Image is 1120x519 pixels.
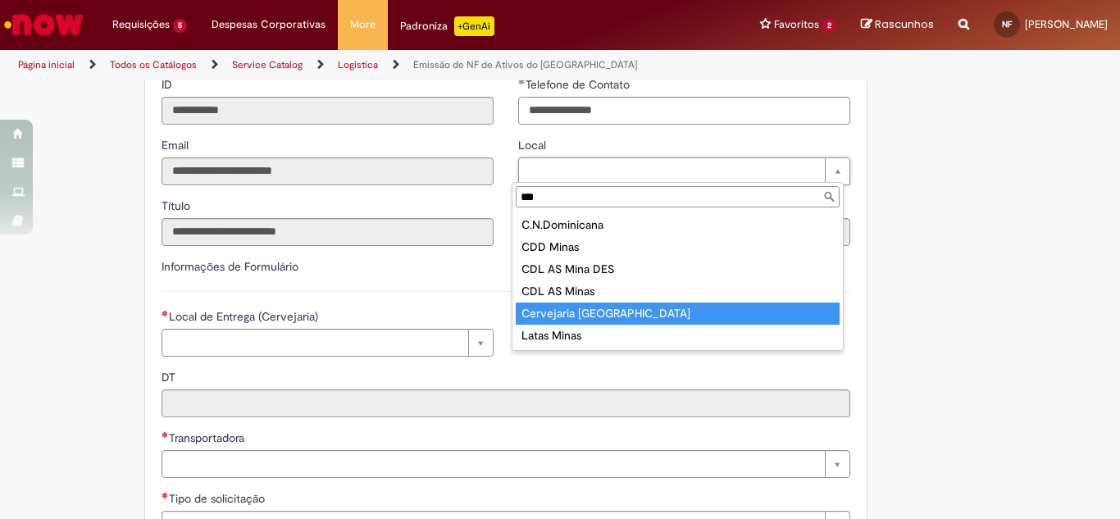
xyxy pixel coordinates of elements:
div: CDL AS Mina DES [516,258,840,280]
ul: Local [512,211,843,350]
div: CDD Minas [516,236,840,258]
div: Cervejaria [GEOGRAPHIC_DATA] [516,303,840,325]
div: C.N.Dominicana [516,214,840,236]
div: CDL AS Minas [516,280,840,303]
div: Latas Minas [516,325,840,347]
